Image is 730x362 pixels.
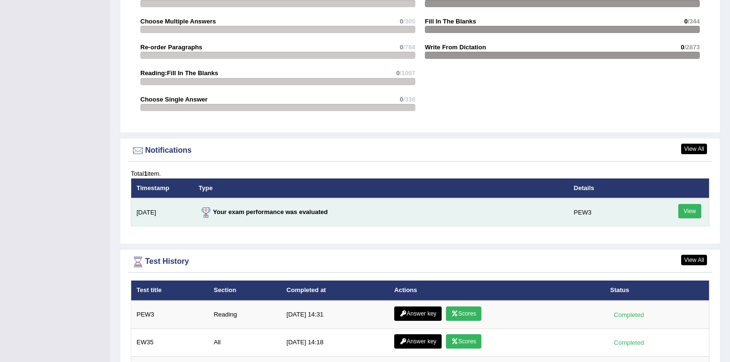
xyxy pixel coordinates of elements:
[446,306,481,321] a: Scores
[684,18,687,25] span: 0
[425,18,476,25] strong: Fill In The Blanks
[394,334,442,349] a: Answer key
[569,198,652,226] td: PEW3
[446,334,481,349] a: Scores
[131,169,709,178] div: Total item.
[208,301,281,329] td: Reading
[610,310,648,320] div: Completed
[131,198,194,226] td: [DATE]
[281,281,389,301] th: Completed at
[684,44,700,51] span: /2873
[678,204,701,218] a: View
[131,178,194,198] th: Timestamp
[281,328,389,356] td: [DATE] 14:18
[131,328,209,356] td: EW35
[396,69,399,77] span: 0
[399,96,403,103] span: 0
[208,328,281,356] td: All
[131,144,709,158] div: Notifications
[389,281,605,301] th: Actions
[425,44,486,51] strong: Write From Dictation
[140,96,207,103] strong: Choose Single Answer
[605,281,709,301] th: Status
[140,18,216,25] strong: Choose Multiple Answers
[281,301,389,329] td: [DATE] 14:31
[131,281,209,301] th: Test title
[403,18,415,25] span: /305
[199,208,328,215] strong: Your exam performance was evaluated
[394,306,442,321] a: Answer key
[140,44,202,51] strong: Re-order Paragraphs
[208,281,281,301] th: Section
[403,44,415,51] span: /784
[140,69,218,77] strong: Reading:Fill In The Blanks
[610,338,648,348] div: Completed
[131,255,709,269] div: Test History
[681,44,684,51] span: 0
[144,170,147,177] b: 1
[399,69,415,77] span: /1097
[569,178,652,198] th: Details
[399,44,403,51] span: 0
[131,301,209,329] td: PEW3
[399,18,403,25] span: 0
[688,18,700,25] span: /344
[403,96,415,103] span: /336
[681,144,707,154] a: View All
[681,255,707,265] a: View All
[194,178,569,198] th: Type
